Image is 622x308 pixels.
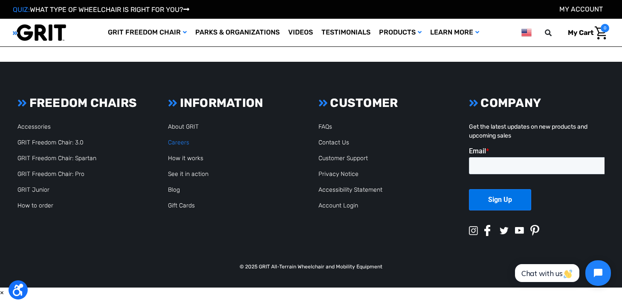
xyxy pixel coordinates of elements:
[530,225,539,236] img: pinterest
[168,170,208,178] a: See it in action
[17,155,96,162] a: GRIT Freedom Chair: Spartan
[426,19,483,46] a: Learn More
[601,24,609,32] span: 0
[191,19,284,46] a: Parks & Organizations
[168,186,180,193] a: Blog
[17,123,51,130] a: Accessories
[595,26,607,40] img: Cart
[469,226,478,235] img: instagram
[168,139,189,146] a: Careers
[375,19,426,46] a: Products
[568,29,593,37] span: My Cart
[549,24,561,42] input: Search
[515,227,524,234] img: youtube
[318,186,382,193] a: Accessibility Statement
[17,170,84,178] a: GRIT Freedom Chair: Pro
[484,225,491,236] img: facebook
[500,227,509,234] img: twitter
[318,170,359,178] a: Privacy Notice
[104,19,191,46] a: GRIT Freedom Chair
[317,19,375,46] a: Testimonials
[13,263,609,271] p: © 2025 GRIT All-Terrain Wheelchair and Mobility Equipment
[17,96,153,110] h3: FREEDOM CHAIRS
[168,202,195,209] a: Gift Cards
[561,24,609,42] a: Cart with 0 items
[506,253,618,293] iframe: Tidio Chat
[17,186,49,193] a: GRIT Junior
[127,35,173,43] span: Phone Number
[17,139,84,146] a: GRIT Freedom Chair: 3.0
[318,96,454,110] h3: CUSTOMER
[318,123,332,130] a: FAQs
[168,123,199,130] a: About GRIT
[17,202,53,209] a: How to order
[318,155,368,162] a: Customer Support
[168,155,203,162] a: How it works
[559,5,603,13] a: Account
[469,147,605,218] iframe: Form 0
[521,27,532,38] img: us.png
[469,96,605,110] h3: COMPANY
[469,122,605,140] p: Get the latest updates on new products and upcoming sales
[284,19,317,46] a: Videos
[168,96,304,110] h3: INFORMATION
[13,6,30,14] span: QUIZ:
[318,202,358,209] a: Account Login
[13,24,66,41] img: GRIT All-Terrain Wheelchair and Mobility Equipment
[13,6,189,14] a: QUIZ:WHAT TYPE OF WHEELCHAIR IS RIGHT FOR YOU?
[318,139,349,146] a: Contact Us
